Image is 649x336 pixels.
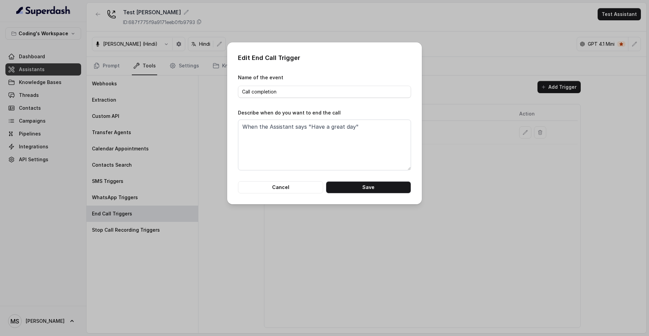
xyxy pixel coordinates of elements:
button: Cancel [238,181,323,193]
p: Edit End Call Trigger [238,53,411,63]
button: Save [326,181,411,193]
label: Describe when do you want to end the call [238,110,341,115]
textarea: When the Assistant says "Have a great day" [238,120,411,170]
label: Name of the event [238,75,283,80]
